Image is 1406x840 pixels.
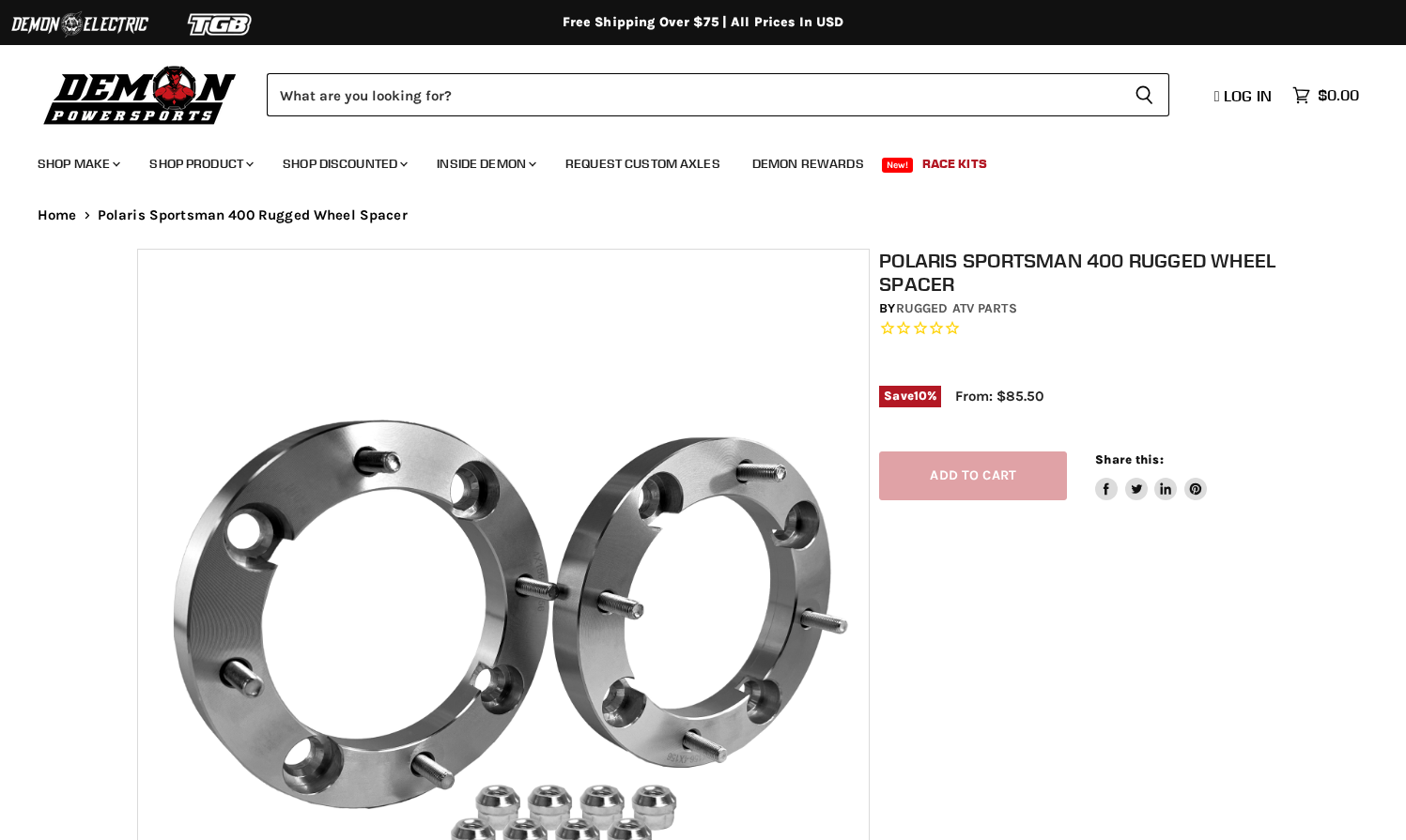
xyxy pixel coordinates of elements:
span: $0.00 [1318,86,1359,104]
form: Product [267,73,1169,116]
a: Rugged ATV Parts [896,300,1017,316]
a: Shop Product [135,145,265,183]
a: $0.00 [1283,82,1368,109]
img: Demon Electric Logo 2 [9,7,150,42]
h1: Polaris Sportsman 400 Rugged Wheel Spacer [879,249,1278,296]
a: Demon Rewards [738,145,878,183]
aside: Share this: [1095,451,1207,501]
button: Search [1120,73,1169,116]
span: Save % [879,386,941,406]
a: Request Custom Axles [551,145,734,183]
span: New! [882,158,914,173]
span: Rated 0.0 out of 5 stars 0 reviews [879,319,1278,339]
img: Demon Powersports [38,61,243,128]
span: 10 [914,389,927,403]
a: Log in [1206,87,1283,104]
a: Home [38,207,77,223]
span: Polaris Sportsman 400 Rugged Wheel Spacer [98,207,408,223]
a: Race Kits [908,145,1001,183]
span: Log in [1224,86,1272,105]
a: Inside Demon [423,145,548,183]
div: by [879,298,1278,319]
a: Shop Make [23,145,131,183]
a: Shop Discounted [269,145,419,183]
img: TGB Logo 2 [150,7,291,42]
input: Search [267,73,1120,116]
span: Share this: [1095,452,1163,466]
span: From: $85.50 [955,388,1043,405]
ul: Main menu [23,137,1354,183]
